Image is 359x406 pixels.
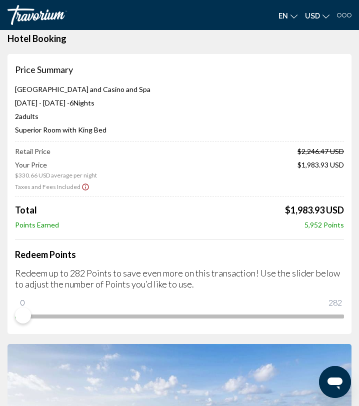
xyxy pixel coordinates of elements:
[319,366,351,398] iframe: Button to launch messaging window
[15,181,89,191] button: Show Taxes and Fees breakdown
[15,98,344,107] p: [DATE] - [DATE] -
[15,204,37,215] span: Total
[73,98,94,107] span: Nights
[297,147,344,155] span: $2,246.47 USD
[7,5,174,25] a: Travorium
[15,147,50,155] span: Retail Price
[278,12,288,20] span: en
[19,112,38,120] span: Adults
[15,183,80,190] span: Taxes and Fees Included
[297,160,344,179] span: $1,983.93 USD
[7,33,351,44] h1: Hotel Booking
[81,182,89,191] button: Show Taxes and Fees disclaimer
[15,267,344,289] p: Redeem up to 282 Points to save even more on this transaction! Use the slider below to adjust the...
[19,296,26,308] span: 0
[285,204,344,215] span: $1,983.93 USD
[304,220,344,229] span: 5,952 Points
[15,220,59,229] span: Points Earned
[15,171,97,179] span: $330.66 USD average per night
[15,85,344,93] p: [GEOGRAPHIC_DATA] and Casino and Spa
[15,64,344,75] h3: Price Summary
[15,160,97,169] span: Your Price
[69,98,73,107] span: 6
[15,125,344,134] p: Superior Room with King Bed
[305,12,320,20] span: USD
[278,8,297,23] button: Change language
[15,249,344,260] h4: Redeem Points
[15,112,38,120] span: 2
[305,8,329,23] button: Change currency
[327,296,343,308] span: 282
